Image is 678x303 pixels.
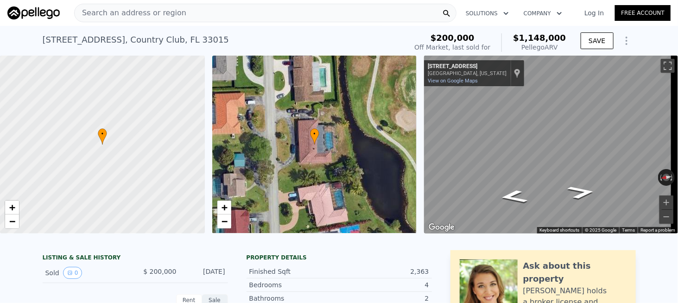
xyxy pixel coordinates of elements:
[426,221,457,234] img: Google
[414,43,490,52] div: Off Market, last sold for
[622,227,635,233] a: Terms
[247,254,432,261] div: Property details
[339,294,429,303] div: 2
[43,254,228,263] div: LISTING & SALE HISTORY
[339,280,429,290] div: 4
[659,196,673,209] button: Zoom in
[221,215,227,227] span: −
[514,68,520,78] a: Show location on map
[585,227,616,233] span: © 2025 Google
[310,128,319,145] div: •
[658,169,663,186] button: Rotate counterclockwise
[428,63,507,70] div: [STREET_ADDRESS]
[670,169,675,186] button: Rotate clockwise
[75,7,186,19] span: Search an address or region
[217,201,231,215] a: Zoom in
[523,259,627,285] div: Ask about this property
[426,221,457,234] a: Open this area in Google Maps (opens a new window)
[573,8,615,18] a: Log In
[581,32,613,49] button: SAVE
[45,267,128,279] div: Sold
[556,183,608,202] path: Go South, W Oakmont Dr
[458,5,516,22] button: Solutions
[249,280,339,290] div: Bedrooms
[249,267,339,276] div: Finished Sqft
[339,267,429,276] div: 2,363
[539,227,579,234] button: Keyboard shortcuts
[143,268,176,275] span: $ 200,000
[249,294,339,303] div: Bathrooms
[184,267,225,279] div: [DATE]
[661,59,675,73] button: Toggle fullscreen view
[617,32,636,50] button: Show Options
[98,128,107,145] div: •
[428,78,478,84] a: View on Google Maps
[9,215,15,227] span: −
[513,43,566,52] div: Pellego ARV
[659,210,673,224] button: Zoom out
[658,173,675,183] button: Reset the view
[217,215,231,228] a: Zoom out
[5,201,19,215] a: Zoom in
[9,202,15,213] span: +
[43,33,229,46] div: [STREET_ADDRESS] , Country Club , FL 33015
[488,187,540,207] path: Go North, W Oakmont Dr
[424,56,678,234] div: Map
[615,5,671,21] a: Free Account
[221,202,227,213] span: +
[428,70,507,76] div: [GEOGRAPHIC_DATA], [US_STATE]
[63,267,82,279] button: View historical data
[431,33,475,43] span: $200,000
[513,33,566,43] span: $1,148,000
[98,130,107,138] span: •
[7,6,60,19] img: Pellego
[310,130,319,138] span: •
[424,56,678,234] div: Street View
[516,5,570,22] button: Company
[640,227,675,233] a: Report a problem
[5,215,19,228] a: Zoom out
